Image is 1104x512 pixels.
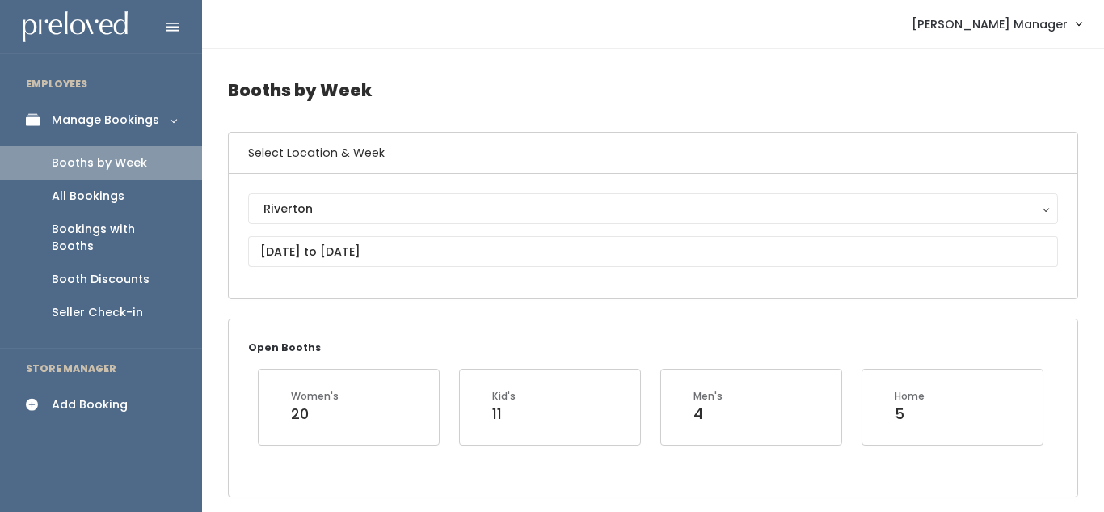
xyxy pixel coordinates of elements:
h4: Booths by Week [228,68,1078,112]
div: 4 [693,404,723,425]
span: [PERSON_NAME] Manager [912,15,1068,33]
div: Bookings with Booths [52,221,176,255]
a: [PERSON_NAME] Manager [895,6,1098,41]
div: 11 [492,404,516,425]
div: Kid's [492,389,516,404]
div: Riverton [263,200,1043,218]
div: Booths by Week [52,154,147,171]
h6: Select Location & Week [229,133,1077,174]
div: Booth Discounts [52,271,150,288]
div: 5 [895,404,925,425]
div: Seller Check-in [52,304,143,321]
div: Add Booking [52,396,128,413]
div: All Bookings [52,188,124,205]
div: Manage Bookings [52,112,159,129]
div: 20 [291,404,339,425]
div: Men's [693,389,723,404]
small: Open Booths [248,341,321,354]
div: Women's [291,389,339,404]
img: preloved logo [23,11,128,43]
button: Riverton [248,193,1058,224]
div: Home [895,389,925,404]
input: September 6 - September 12, 2025 [248,236,1058,267]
